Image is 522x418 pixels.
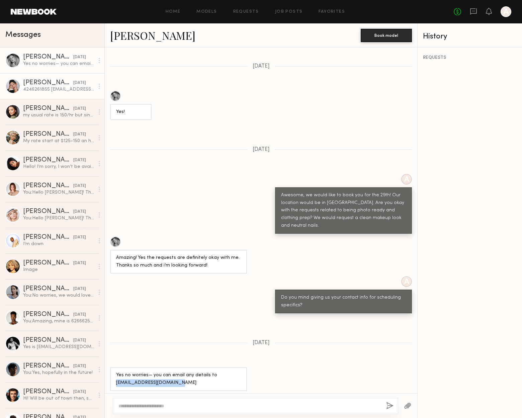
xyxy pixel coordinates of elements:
div: [DATE] [73,209,86,215]
div: Hello! I’m sorry, I won’t be available that day! [23,164,94,170]
div: 4246261855 [EMAIL_ADDRESS][DOMAIN_NAME] [23,86,94,93]
div: [DATE] [73,157,86,164]
button: Book model [361,29,412,42]
div: Yes no worries— you can email any details to [EMAIL_ADDRESS][DOMAIN_NAME] [116,372,241,387]
div: [PERSON_NAME] [23,54,73,61]
div: My rate start at $125-150 an hour, depending on the usage. [23,138,94,144]
span: [DATE] [253,340,270,346]
div: [PERSON_NAME] [23,260,73,267]
div: [PERSON_NAME] [23,234,73,241]
div: my usual rate is 150/hr but since you guys are OC based and a smaller launch i’d be willing to do... [23,112,94,118]
div: History [423,33,517,40]
div: [PERSON_NAME] [23,363,73,370]
span: Messages [5,31,41,39]
div: [DATE] [73,234,86,241]
div: [DATE] [73,363,86,370]
div: [DATE] [73,131,86,138]
div: You: No worries, we would love to book you for a future shoot sometime! [23,292,94,299]
div: Yes! [116,108,146,116]
div: [PERSON_NAME] [23,157,73,164]
div: Yes no worries— you can email any details to [EMAIL_ADDRESS][DOMAIN_NAME] [23,61,94,67]
div: [PERSON_NAME] [23,183,73,189]
a: [PERSON_NAME] [110,28,195,42]
a: A [501,6,511,17]
span: [DATE] [253,147,270,152]
div: REQUESTS [423,56,517,60]
span: [DATE] [253,64,270,69]
div: Amazing! Yes the requests are definitely okay with me. Thanks so much and i’m looking forward! [116,254,241,270]
div: [DATE] [73,183,86,189]
div: [DATE] [73,337,86,344]
div: Yes is [EMAIL_ADDRESS][DOMAIN_NAME] [23,344,94,350]
div: [PERSON_NAME] [23,337,73,344]
div: [DATE] [73,106,86,112]
div: Image [23,267,94,273]
a: Home [166,10,181,14]
div: Do you mind giving us your contact info for scheduling specifics? [281,294,406,309]
div: [PERSON_NAME] [23,105,73,112]
div: You: Amazing, mine is 6266625436! Will email out a day of schedule soon. [23,318,94,324]
div: [PERSON_NAME] [23,311,73,318]
a: Book model [361,32,412,38]
div: I’m down [23,241,94,247]
div: Hi! Will be out of town then, sorry! [23,395,94,402]
div: You: Hello [PERSON_NAME]! This is [PERSON_NAME], the Head of Branding of the company KraftGeek, w... [23,189,94,196]
div: [DATE] [73,389,86,395]
a: Job Posts [275,10,303,14]
div: [PERSON_NAME] [23,286,73,292]
div: [PERSON_NAME] [23,208,73,215]
div: [DATE] [73,80,86,86]
div: [DATE] [73,312,86,318]
div: [PERSON_NAME] [23,131,73,138]
div: [DATE] [73,286,86,292]
a: Requests [233,10,259,14]
a: Models [196,10,217,14]
div: [PERSON_NAME] [23,80,73,86]
div: You: Hello [PERSON_NAME]! This is [PERSON_NAME], the Head of Branding of the company KraftGeek, w... [23,215,94,221]
div: [DATE] [73,260,86,267]
div: You: Yes, hopefully in the future! [23,370,94,376]
div: [PERSON_NAME] [23,389,73,395]
a: Favorites [319,10,345,14]
div: [DATE] [73,54,86,61]
div: Awesome, we would like to book you for the 29th! Our location would be in [GEOGRAPHIC_DATA]. Are ... [281,192,406,230]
